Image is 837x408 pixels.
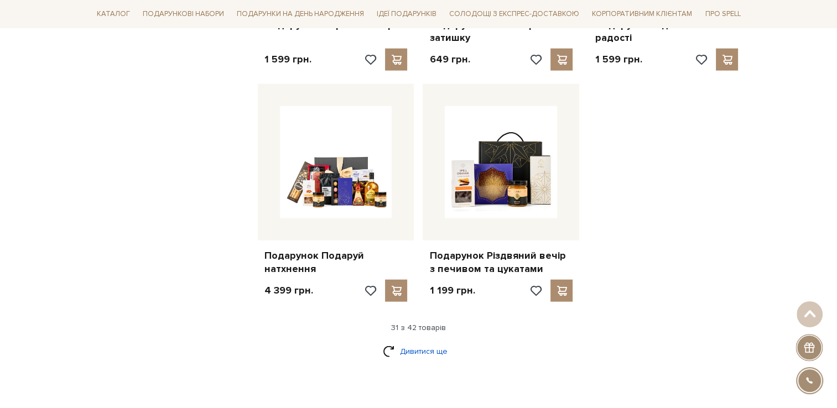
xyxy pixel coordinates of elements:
[588,6,696,23] a: Корпоративним клієнтам
[429,53,470,66] p: 649 грн.
[88,323,750,333] div: 31 з 42 товарів
[383,342,455,361] a: Дивитися ще
[92,6,134,23] a: Каталог
[429,249,573,275] a: Подарунок Різдвяний вечір з печивом та цукатами
[264,249,408,275] a: Подарунок Подаруй натхнення
[264,284,313,297] p: 4 399 грн.
[429,284,475,297] p: 1 199 грн.
[595,19,738,45] a: Подарунок Підсилювач радості
[429,19,573,45] a: Подарунок Навігатор затишку
[264,53,311,66] p: 1 599 грн.
[232,6,368,23] a: Подарунки на День народження
[138,6,228,23] a: Подарункові набори
[595,53,642,66] p: 1 599 грн.
[700,6,745,23] a: Про Spell
[445,4,584,23] a: Солодощі з експрес-доставкою
[372,6,441,23] a: Ідеї подарунків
